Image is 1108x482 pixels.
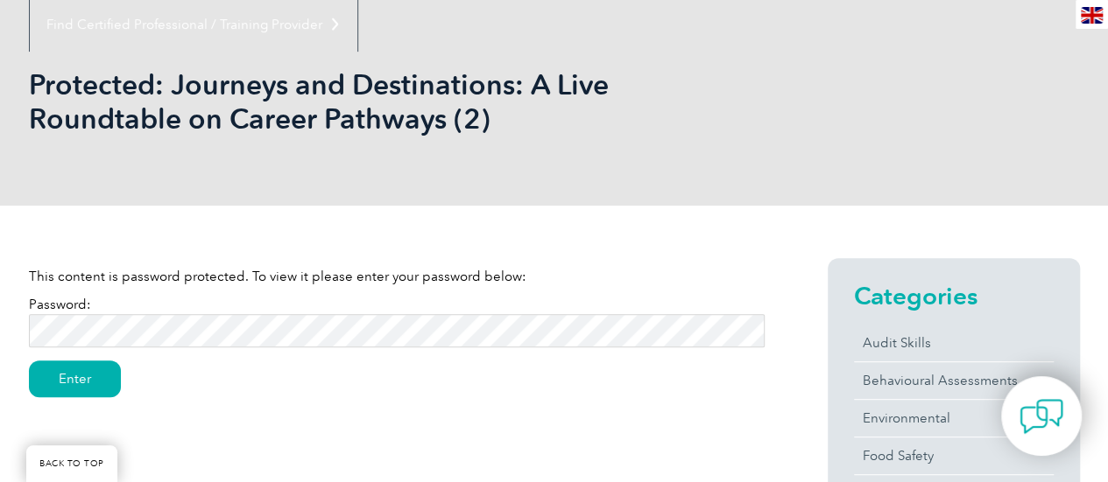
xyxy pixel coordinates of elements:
input: Enter [29,360,121,397]
a: Environmental [854,400,1054,437]
label: Password: [29,297,765,339]
a: Audit Skills [854,325,1054,361]
a: Food Safety [854,437,1054,474]
p: This content is password protected. To view it please enter your password below: [29,267,765,286]
h2: Categories [854,282,1054,310]
img: contact-chat.png [1020,395,1063,438]
input: Password: [29,314,765,347]
img: en [1081,7,1103,24]
a: BACK TO TOP [26,445,117,482]
h1: Protected: Journeys and Destinations: A Live Roundtable on Career Pathways (2) [29,67,702,136]
a: Behavioural Assessments [854,362,1054,399]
